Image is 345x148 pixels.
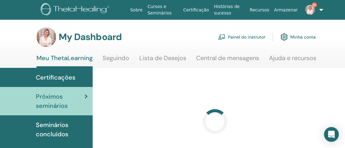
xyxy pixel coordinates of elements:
[139,54,186,66] a: Lista de Desejos
[196,54,259,66] a: Central de mensagens
[212,1,247,19] a: Histórias de sucesso
[280,30,316,44] a: Minha conta
[103,54,129,66] a: Seguindo
[36,27,56,47] img: default.jpg
[41,3,111,17] img: logo.png
[181,4,211,16] a: Certificação
[247,4,271,16] a: Recursos
[312,2,317,7] span: 9+
[280,32,288,42] img: cog.svg
[218,30,265,44] a: Painel do instrutor
[269,54,316,66] a: Ajuda e recursos
[218,34,225,40] img: chalkboard-teacher.svg
[324,127,339,142] div: Open Intercom Messenger
[128,4,145,16] a: Sobre
[36,92,85,110] span: Próximos seminários
[36,54,93,68] a: Meu ThetaLearning
[59,31,122,43] h3: My Dashboard
[272,4,300,16] a: Armazenar
[36,120,88,139] span: Seminários concluídos
[305,5,315,15] img: default.jpg
[145,1,181,19] a: Cursos e Seminários
[36,73,75,82] span: Certificações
